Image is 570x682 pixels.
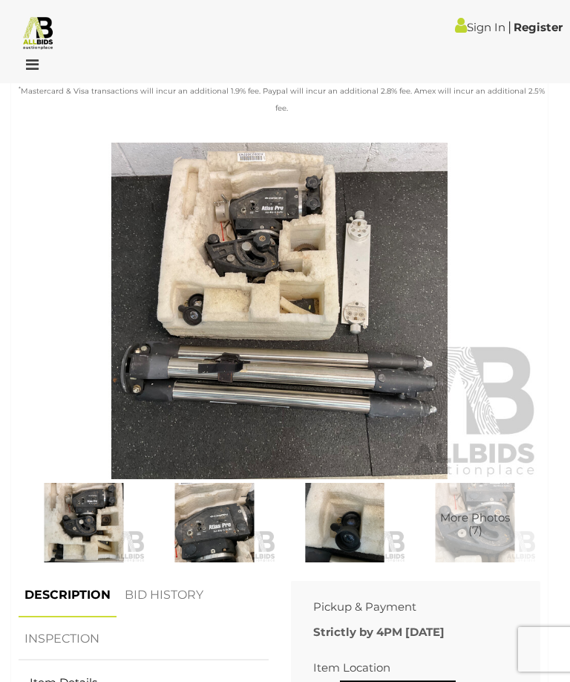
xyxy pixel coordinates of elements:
[19,143,540,479] img: ORION Atlas Pro AZ/EQ-G GoTo Mount
[19,617,105,661] a: INSPECTION
[119,574,209,617] a: BID HISTORY
[440,512,510,536] span: More Photos (7)
[313,625,445,639] b: Strictly by 4PM [DATE]
[19,574,117,617] a: DESCRIPTION
[284,483,407,562] img: ORION Atlas Pro AZ/EQ-G GoTo Mount
[313,601,519,614] h2: Pickup & Payment
[21,15,56,50] img: Allbids.com.au
[508,19,511,35] span: |
[19,86,545,113] small: Mastercard & Visa transactions will incur an additional 1.9% fee. Paypal will incur an additional...
[153,483,276,562] img: ORION Atlas Pro AZ/EQ-G GoTo Mount
[313,662,519,675] h2: Item Location
[413,483,537,562] a: More Photos(7)
[413,483,537,562] img: ORION Atlas Pro AZ/EQ-G GoTo Mount
[514,20,563,34] a: Register
[455,20,505,34] a: Sign In
[22,483,145,562] img: ORION Atlas Pro AZ/EQ-G GoTo Mount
